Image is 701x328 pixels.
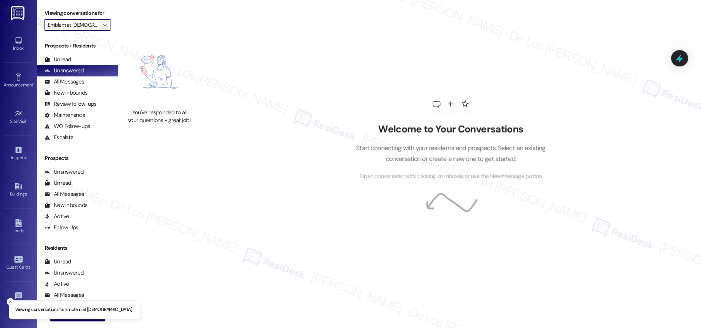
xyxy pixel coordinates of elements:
[37,244,118,252] div: Residents
[44,190,84,198] div: All Messages
[4,289,33,309] a: Templates •
[7,298,14,305] button: Close toast
[345,123,557,135] h2: Welcome to Your Conversations
[37,42,118,50] div: Prospects + Residents
[44,111,85,119] div: Maintenance
[4,144,33,164] a: Insights •
[48,19,99,31] input: All communities
[44,78,84,86] div: All Messages
[11,6,26,20] img: ResiDesk Logo
[27,118,28,123] span: •
[4,180,33,200] a: Buildings
[44,224,79,232] div: Follow Ups
[44,291,84,299] div: All Messages
[15,306,132,313] p: Viewing conversations for Emblem at [DEMOGRAPHIC_DATA]
[44,56,71,63] div: Unread
[37,154,118,162] div: Prospects
[4,217,33,237] a: Leads
[44,122,90,130] div: WO Follow-ups
[44,213,69,220] div: Active
[44,280,69,288] div: Active
[44,7,110,19] label: Viewing conversations for
[44,100,96,108] div: Review follow-ups
[33,81,34,86] span: •
[4,107,33,127] a: Site Visit •
[44,168,84,176] div: Unanswered
[26,154,27,159] span: •
[44,258,71,266] div: Unread
[126,39,192,105] img: empty-state
[44,269,84,277] div: Unanswered
[126,109,192,125] div: You've responded to all your questions - great job!
[103,22,107,28] i: 
[4,253,33,273] a: Guest Cards
[44,134,73,141] div: Escalate
[44,67,84,75] div: Unanswered
[44,89,87,97] div: New Inbounds
[360,172,542,181] span: Open conversations by clicking on inboxes or use the New Message button
[44,179,71,187] div: Unread
[4,34,33,54] a: Inbox
[44,201,87,209] div: New Inbounds
[345,143,557,164] p: Start connecting with your residents and prospects. Select an existing conversation or create a n...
